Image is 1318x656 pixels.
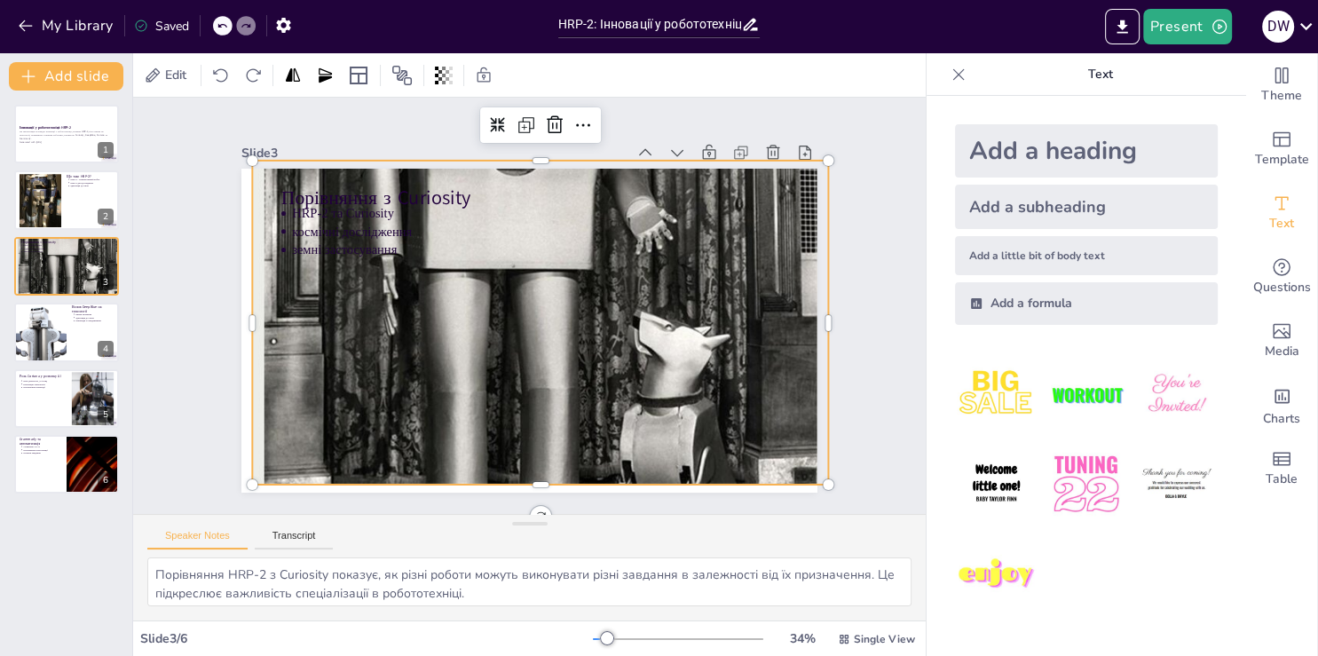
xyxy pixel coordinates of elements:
textarea: Порівняння HRP-2 з Curiosity показує, як різні роботи можуть виконувати різні завдання в залежнос... [147,557,912,606]
p: HRP-2 для досліджень [70,180,114,184]
div: Get real-time input from your audience [1246,245,1317,309]
div: d w [1262,11,1294,43]
p: Ця презентація розглядає інновації у робототехніці, зокрема HRP-2, його вплив на технології, порі... [20,130,114,140]
button: Speaker Notes [147,530,248,549]
p: покращення комунікації [23,448,61,452]
span: Text [1269,214,1294,233]
div: Slide 3 / 6 [140,630,593,647]
div: 1 [14,105,119,163]
div: Layout [344,61,373,90]
div: Add a formula [955,282,1218,325]
div: Change the overall theme [1246,53,1317,117]
p: рутинні завдання [23,452,61,455]
p: інтеграція технологій [23,383,67,386]
div: 1 [98,142,114,158]
div: 3 [98,274,114,290]
p: HRP-2 та Curiosity [23,243,114,247]
p: адаптація до умов [70,184,114,187]
span: Media [1265,342,1299,361]
p: космічні дослідження [23,247,114,250]
p: HRP-2 та Curiosity [432,62,777,443]
input: Insert title [558,12,742,37]
p: Grammarly та AI [23,445,61,448]
img: 7.jpeg [955,533,1038,616]
div: Add images, graphics, shapes or video [1246,309,1317,373]
div: 6 [98,472,114,488]
img: 5.jpeg [1045,443,1127,526]
div: 4 [14,303,119,361]
div: 2 [14,170,119,229]
p: взаємодія з середовищем [75,320,114,323]
div: Add a heading [955,124,1218,178]
p: земні застосування [406,86,751,467]
span: Position [391,65,413,86]
div: 4 [98,341,114,357]
span: Charts [1263,409,1300,429]
p: вплив DeepBlue [75,313,114,317]
p: Що таке HRP-2? [67,173,114,178]
p: космічні дослідження [419,74,764,454]
span: Template [1255,150,1309,170]
p: роль [PERSON_NAME] [23,379,67,383]
div: Add charts and graphs [1246,373,1317,437]
img: 6.jpeg [1135,443,1218,526]
div: Add a subheading [955,185,1218,229]
div: 2 [98,209,114,225]
p: Grammarly та автоматизація [20,437,61,447]
button: Transcript [255,530,334,549]
div: 3 [14,237,119,296]
div: Saved [134,18,189,35]
button: Present [1143,9,1232,44]
div: Add a table [1246,437,1317,501]
p: Роль Cortana у розвитку AI [20,373,67,378]
img: 2.jpeg [1045,353,1127,436]
div: Add a little bit of body text [955,236,1218,275]
p: HRP-2 - універсальний робот [70,178,114,181]
div: 34 % [781,630,824,647]
button: d w [1262,9,1294,44]
p: Generated with [URL] [20,140,114,144]
div: 5 [98,407,114,423]
button: My Library [13,12,121,40]
p: Порівняння з Curiosity [21,240,115,245]
img: 1.jpeg [955,353,1038,436]
p: Вплив DeepBlue на технології [72,304,114,314]
span: Questions [1253,278,1311,297]
p: поліпшення взаємодії [23,385,67,389]
span: Theme [1261,86,1302,106]
span: Table [1266,470,1298,489]
p: Text [973,53,1228,96]
p: земні застосування [23,250,114,254]
img: 3.jpeg [1135,353,1218,436]
p: Порівняння з Curiosity [434,40,801,443]
div: 5 [14,369,119,428]
span: Single View [854,632,915,646]
div: Add text boxes [1246,181,1317,245]
button: Export to PowerPoint [1105,9,1140,44]
strong: Інновації у робототехніці: HRP-2 [20,126,71,130]
div: Add ready made slides [1246,117,1317,181]
img: 4.jpeg [955,443,1038,526]
span: Edit [162,67,190,83]
p: адаптація до умов [75,316,114,320]
button: Add slide [9,62,123,91]
div: 6 [14,435,119,494]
